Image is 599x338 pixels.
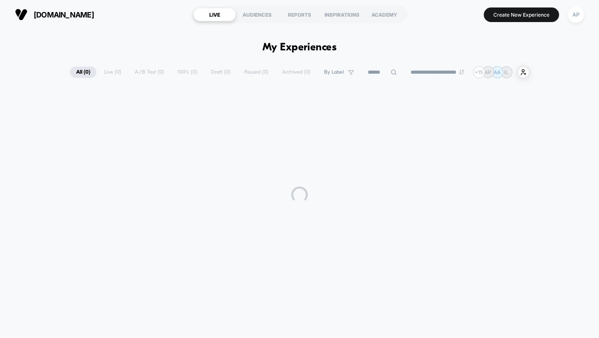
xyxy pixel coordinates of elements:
p: IL [504,69,508,75]
span: [DOMAIN_NAME] [34,10,94,19]
div: REPORTS [278,8,321,21]
div: INSPIRATIONS [321,8,363,21]
p: AA [494,69,500,75]
h1: My Experiences [262,42,337,54]
div: LIVE [193,8,236,21]
div: AUDIENCES [236,8,278,21]
span: All ( 0 ) [70,67,97,78]
div: AP [568,7,584,23]
img: end [459,70,464,75]
div: ACADEMY [363,8,406,21]
div: + 15 [473,66,485,78]
button: AP [565,6,587,23]
span: By Label [324,69,344,75]
button: [DOMAIN_NAME] [12,8,97,21]
button: Create New Experience [484,7,559,22]
p: AP [485,69,491,75]
img: Visually logo [15,8,27,21]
